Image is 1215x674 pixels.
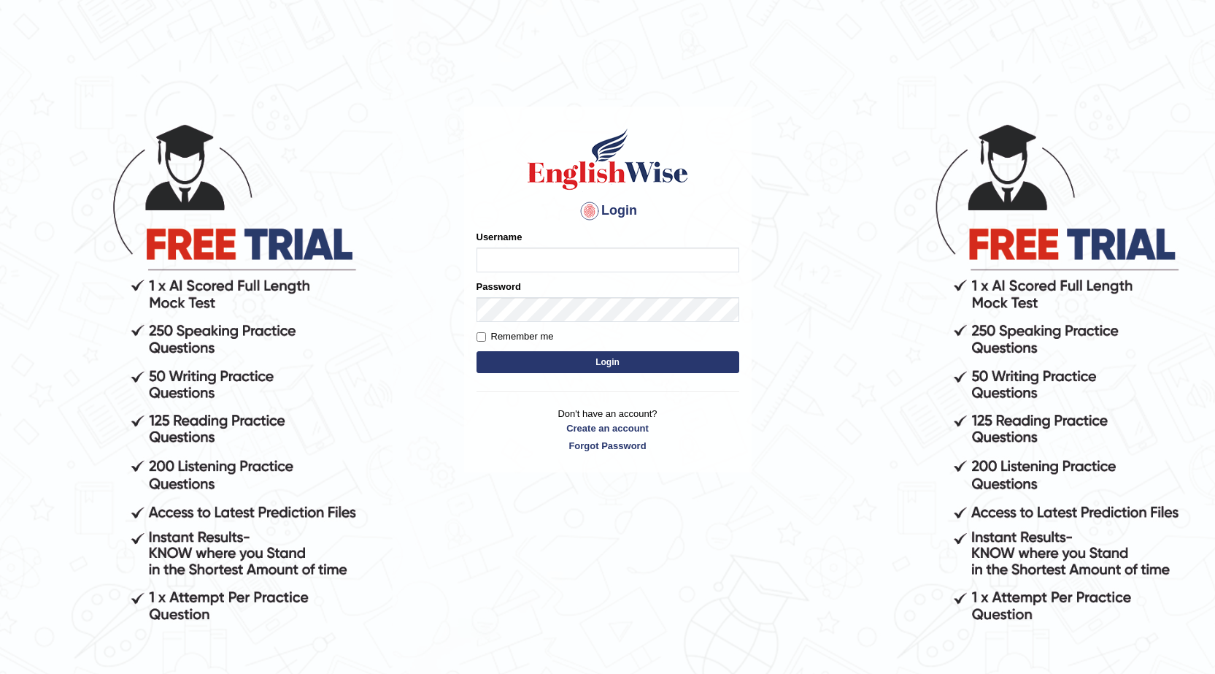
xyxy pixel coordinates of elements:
[477,329,554,344] label: Remember me
[477,351,739,373] button: Login
[525,126,691,192] img: Logo of English Wise sign in for intelligent practice with AI
[477,230,522,244] label: Username
[477,280,521,294] label: Password
[477,332,486,342] input: Remember me
[477,407,739,452] p: Don't have an account?
[477,199,739,223] h4: Login
[477,439,739,453] a: Forgot Password
[477,421,739,435] a: Create an account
